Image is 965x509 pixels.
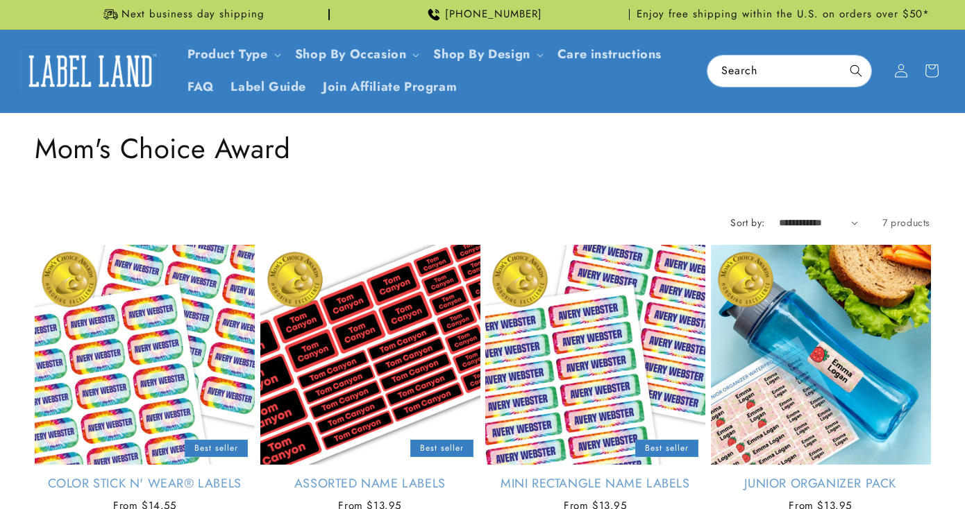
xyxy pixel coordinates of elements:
[425,38,548,71] summary: Shop By Design
[882,216,930,230] span: 7 products
[222,71,314,103] a: Label Guide
[323,79,457,95] span: Join Affiliate Program
[557,46,662,62] span: Care instructions
[549,38,670,71] a: Care instructions
[230,79,306,95] span: Label Guide
[433,45,530,63] a: Shop By Design
[260,476,480,492] a: Assorted Name Labels
[121,8,265,21] span: Next business day shipping
[187,45,268,63] a: Product Type
[179,38,287,71] summary: Product Type
[35,130,930,166] h1: Mom's Choice Award
[637,8,930,21] span: Enjoy free shipping within the U.S. on orders over $50*
[730,216,764,230] label: Sort by:
[314,71,465,103] a: Join Affiliate Program
[445,8,542,21] span: [PHONE_NUMBER]
[287,38,426,71] summary: Shop By Occasion
[35,476,255,492] a: Color Stick N' Wear® Labels
[841,55,871,86] button: Search
[179,71,223,103] a: FAQ
[485,476,705,492] a: Mini Rectangle Name Labels
[16,44,165,98] a: Label Land
[21,49,160,92] img: Label Land
[295,46,407,62] span: Shop By Occasion
[187,79,215,95] span: FAQ
[711,476,931,492] a: Junior Organizer Pack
